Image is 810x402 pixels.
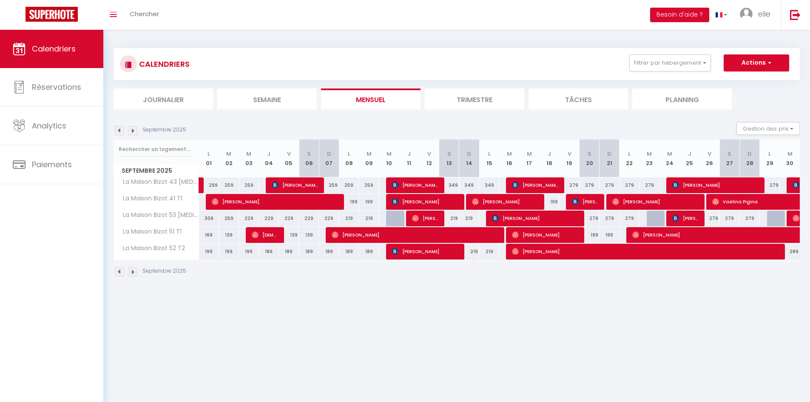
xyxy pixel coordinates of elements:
[219,227,239,243] div: 139
[736,122,800,135] button: Gestion des prix
[760,140,780,177] th: 29
[272,177,318,193] span: [PERSON_NAME]
[299,211,319,226] div: 229
[607,150,611,158] abbr: D
[512,177,559,193] span: [PERSON_NAME]
[219,244,239,259] div: 199
[32,43,76,54] span: Calendriers
[387,150,392,158] abbr: M
[287,150,291,158] abbr: V
[239,140,259,177] th: 03
[119,142,194,157] input: Rechercher un logement...
[239,177,259,193] div: 259
[142,267,186,275] p: Septembre 2025
[259,140,279,177] th: 04
[492,210,579,226] span: [PERSON_NAME]
[367,150,372,158] abbr: M
[790,9,801,20] img: logout
[620,177,639,193] div: 279
[600,227,620,243] div: 199
[472,194,539,210] span: [PERSON_NAME]
[679,140,699,177] th: 25
[319,140,339,177] th: 07
[307,150,311,158] abbr: S
[659,140,679,177] th: 24
[527,150,532,158] abbr: M
[467,150,471,158] abbr: D
[459,140,479,177] th: 14
[319,177,339,193] div: 259
[719,140,739,177] th: 27
[588,150,591,158] abbr: S
[580,140,600,177] th: 20
[768,150,771,158] abbr: L
[747,150,752,158] abbr: D
[359,244,379,259] div: 189
[219,140,239,177] th: 02
[699,211,719,226] div: 279
[488,150,491,158] abbr: L
[199,244,219,259] div: 199
[142,126,186,134] p: Septembre 2025
[628,150,631,158] abbr: L
[32,159,72,170] span: Paiements
[219,211,239,226] div: 259
[559,177,579,193] div: 279
[332,227,498,243] span: [PERSON_NAME]
[392,243,458,259] span: [PERSON_NAME]
[572,194,599,210] span: [PERSON_NAME]
[479,244,499,259] div: 219
[114,88,213,109] li: Journalier
[392,194,458,210] span: [PERSON_NAME]
[459,211,479,226] div: 219
[412,210,439,226] span: [PERSON_NAME]
[199,211,219,226] div: 309
[259,244,279,259] div: 189
[529,88,628,109] li: Tâches
[299,244,319,259] div: 189
[299,227,319,243] div: 139
[212,194,338,210] span: [PERSON_NAME]
[26,7,78,22] img: Super Booking
[479,177,499,193] div: 349
[548,150,551,158] abbr: J
[359,211,379,226] div: 219
[568,150,571,158] abbr: V
[115,177,200,187] span: La Maison Bizot 43 [MEDICAL_DATA]
[787,150,793,158] abbr: M
[672,177,759,193] span: [PERSON_NAME]
[32,120,66,131] span: Analytics
[299,140,319,177] th: 06
[407,150,411,158] abbr: J
[539,140,559,177] th: 18
[712,194,810,210] span: Vasilina Pigina
[259,211,279,226] div: 229
[580,227,600,243] div: 199
[327,150,331,158] abbr: D
[217,88,317,109] li: Semaine
[199,177,219,193] div: 299
[425,88,524,109] li: Trimestre
[600,140,620,177] th: 21
[667,150,672,158] abbr: M
[419,140,439,177] th: 12
[348,150,350,158] abbr: L
[507,150,512,158] abbr: M
[512,227,579,243] span: [PERSON_NAME]
[115,194,185,203] span: La Maison Bizot 41 T1
[519,140,539,177] th: 17
[399,140,419,177] th: 11
[279,211,299,226] div: 229
[267,150,270,158] abbr: J
[279,227,299,243] div: 139
[115,227,184,237] span: La Maison Bizot 51 T1
[600,177,620,193] div: 279
[207,150,210,158] abbr: L
[724,54,789,71] button: Actions
[708,150,711,158] abbr: V
[739,211,759,226] div: 279
[600,211,620,226] div: 279
[719,211,739,226] div: 279
[115,244,187,253] span: La Maison Bizot 52 T2
[699,140,719,177] th: 26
